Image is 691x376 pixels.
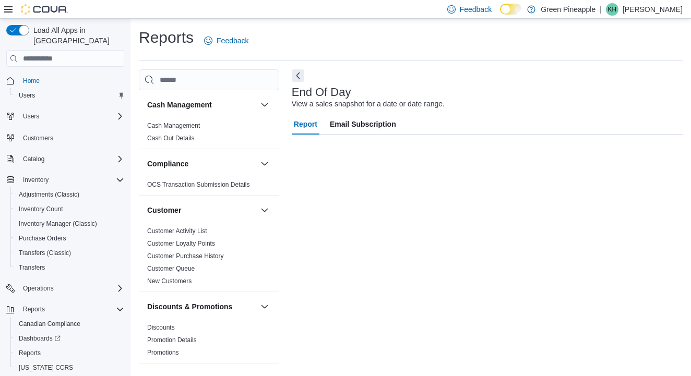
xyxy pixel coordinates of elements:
button: Home [2,73,128,88]
button: Inventory Manager (Classic) [10,216,128,231]
button: Customer [258,204,271,216]
span: Purchase Orders [15,232,124,245]
span: Inventory Manager (Classic) [15,217,124,230]
button: Inventory [19,174,53,186]
span: Inventory Manager (Classic) [19,220,97,228]
a: [US_STATE] CCRS [15,361,77,374]
span: Inventory [23,176,49,184]
a: Adjustments (Classic) [15,188,84,201]
button: Users [2,109,128,124]
div: Karin Hamm [606,3,618,16]
button: Inventory [2,173,128,187]
a: Promotion Details [147,336,197,344]
a: OCS Transaction Submission Details [147,181,250,188]
button: Catalog [19,153,49,165]
span: Load All Apps in [GEOGRAPHIC_DATA] [29,25,124,46]
a: Customer Activity List [147,227,207,235]
a: Cash Management [147,122,200,129]
button: Operations [2,281,128,296]
span: Dashboards [19,334,61,343]
a: Home [19,75,44,87]
button: Transfers (Classic) [10,246,128,260]
button: Transfers [10,260,128,275]
h3: Cash Management [147,100,212,110]
span: Report [294,114,317,135]
div: Discounts & Promotions [139,321,279,363]
a: Feedback [200,30,253,51]
button: [US_STATE] CCRS [10,360,128,375]
button: Users [19,110,43,123]
span: Home [23,77,40,85]
span: Users [19,110,124,123]
span: Catalog [19,153,124,165]
span: Dashboards [15,332,124,345]
h1: Reports [139,27,194,48]
div: Cash Management [139,119,279,149]
a: Inventory Count [15,203,67,215]
h3: Discounts & Promotions [147,301,232,312]
a: Inventory Manager (Classic) [15,217,101,230]
a: Purchase Orders [15,232,70,245]
a: Canadian Compliance [15,318,85,330]
span: Users [19,91,35,100]
button: Customers [2,130,128,145]
a: Customer Purchase History [147,252,224,260]
button: Operations [19,282,58,295]
button: Users [10,88,128,103]
span: Reports [19,349,41,357]
button: Canadian Compliance [10,317,128,331]
button: Compliance [258,157,271,170]
h3: Customer [147,205,181,215]
button: Discounts & Promotions [147,301,256,312]
a: Users [15,89,39,102]
span: Reports [23,305,45,313]
span: Inventory Count [15,203,124,215]
button: Cash Management [258,99,271,111]
span: Transfers (Classic) [15,247,124,259]
span: Customers [19,131,124,144]
a: Transfers (Classic) [15,247,75,259]
button: Reports [2,302,128,317]
button: Reports [19,303,49,316]
button: Customer [147,205,256,215]
span: Transfers (Classic) [19,249,71,257]
a: Dashboards [15,332,65,345]
button: Discounts & Promotions [258,300,271,313]
span: Operations [19,282,124,295]
button: Purchase Orders [10,231,128,246]
span: Customers [23,134,53,142]
button: Adjustments (Classic) [10,187,128,202]
img: Cova [21,4,68,15]
span: Transfers [15,261,124,274]
span: Adjustments (Classic) [15,188,124,201]
a: Discounts [147,324,175,331]
span: Reports [19,303,124,316]
span: Inventory Count [19,205,63,213]
span: Catalog [23,155,44,163]
a: Dashboards [10,331,128,346]
button: Next [292,69,304,82]
span: Transfers [19,263,45,272]
a: New Customers [147,277,192,285]
a: Customers [19,132,57,144]
span: Canadian Compliance [15,318,124,330]
button: Inventory Count [10,202,128,216]
p: Green Pineapple [541,3,595,16]
div: View a sales snapshot for a date or date range. [292,99,445,110]
h3: End Of Day [292,86,351,99]
span: Inventory [19,174,124,186]
a: Promotions [147,349,179,356]
span: Feedback [217,35,248,46]
p: [PERSON_NAME] [623,3,683,16]
span: Users [15,89,124,102]
span: Canadian Compliance [19,320,80,328]
span: Reports [15,347,124,359]
button: Reports [10,346,128,360]
span: Purchase Orders [19,234,66,242]
button: Cash Management [147,100,256,110]
span: Adjustments (Classic) [19,190,79,199]
span: Email Subscription [330,114,396,135]
div: Customer [139,225,279,292]
a: Cash Out Details [147,135,195,142]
